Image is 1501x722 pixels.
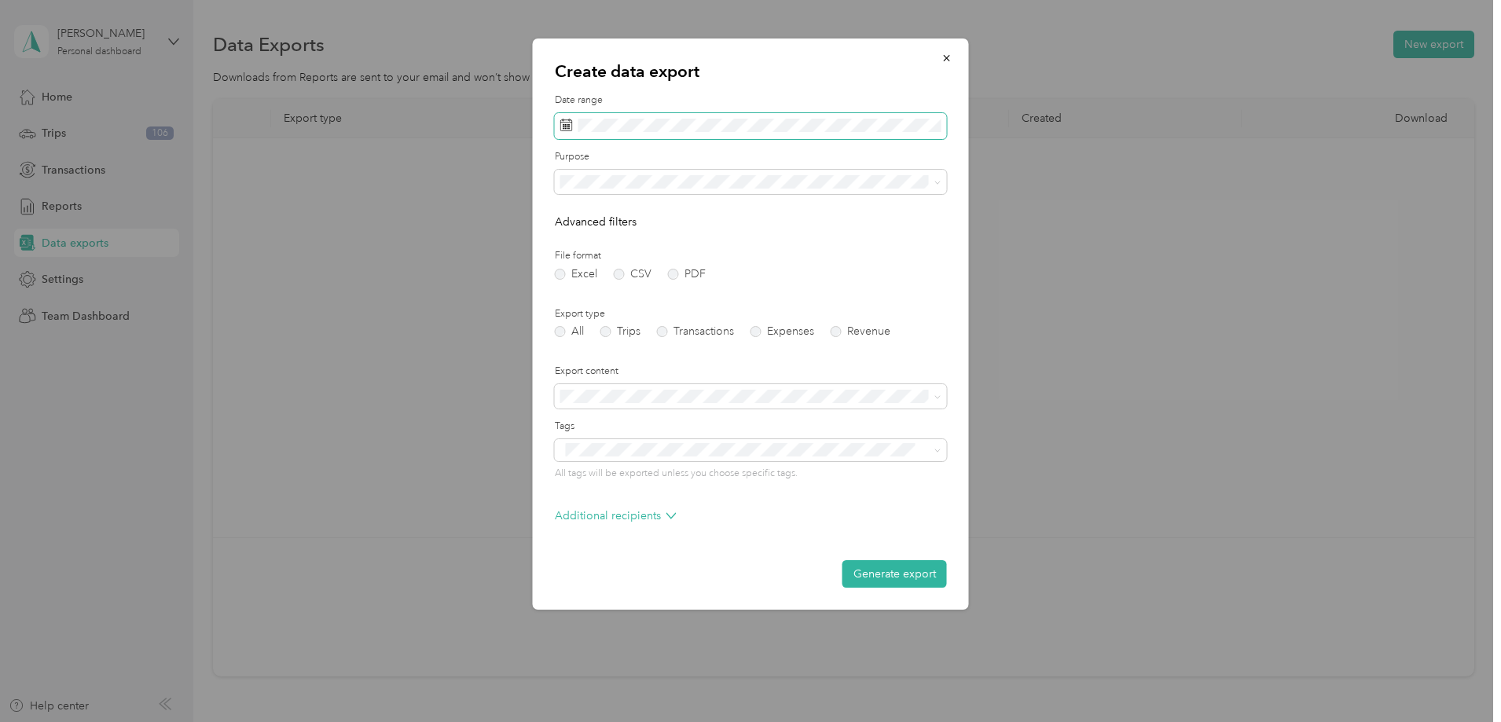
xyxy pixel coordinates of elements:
label: Revenue [831,326,890,337]
label: Expenses [750,326,814,337]
label: Date range [555,93,947,108]
p: Additional recipients [555,508,677,524]
label: PDF [668,269,706,280]
label: Export type [555,307,947,321]
label: Purpose [555,150,947,164]
label: Trips [600,326,640,337]
label: Transactions [657,326,734,337]
p: Advanced filters [555,214,947,230]
button: Generate export [842,560,947,588]
label: File format [555,249,947,263]
p: All tags will be exported unless you choose specific tags. [555,467,947,481]
label: Excel [555,269,597,280]
label: Export content [555,365,947,379]
p: Create data export [555,60,947,82]
label: CSV [614,269,651,280]
iframe: Everlance-gr Chat Button Frame [1413,634,1501,722]
label: All [555,326,584,337]
label: Tags [555,420,947,434]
